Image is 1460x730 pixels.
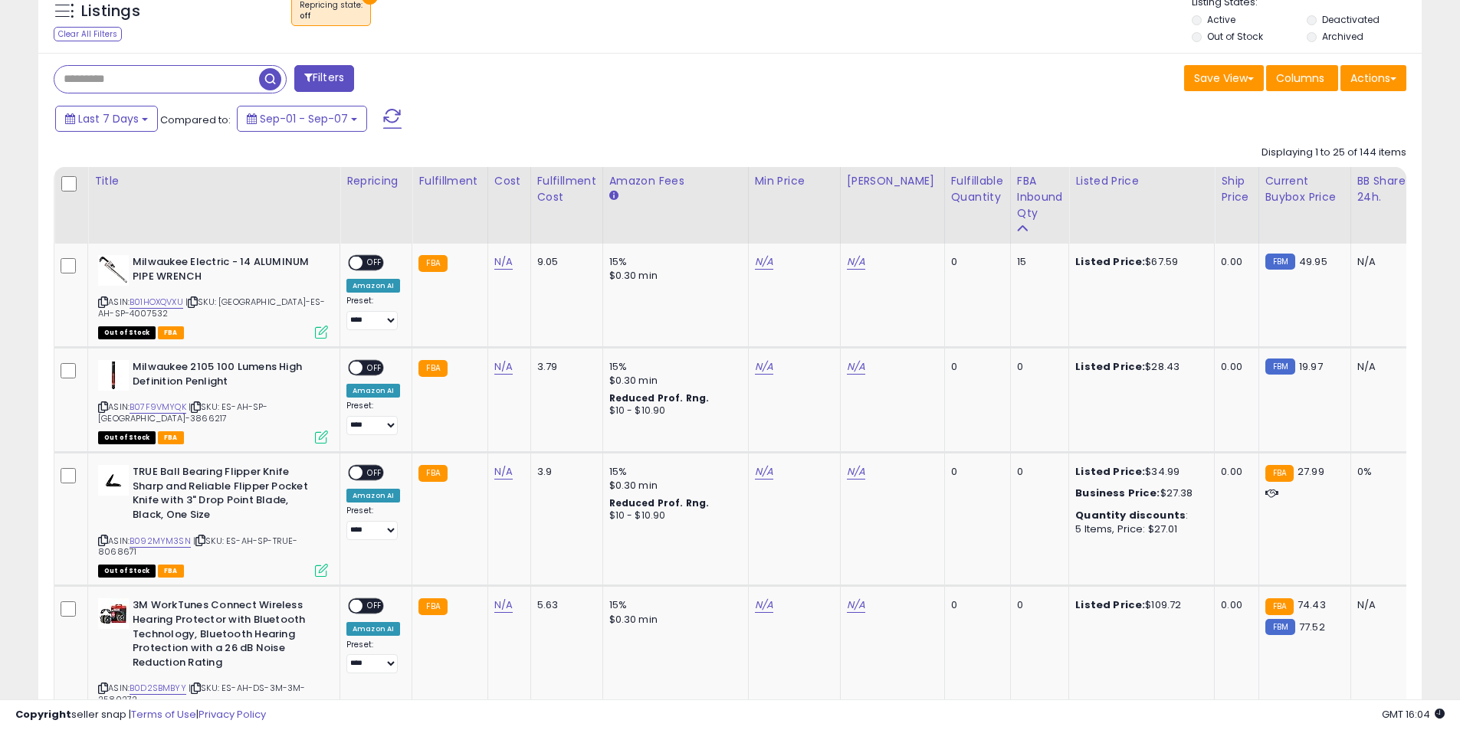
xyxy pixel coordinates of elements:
[609,255,737,269] div: 15%
[133,465,319,525] b: TRUE Ball Bearing Flipper Knife Sharp and Reliable Flipper Pocket Knife with 3" Drop Point Blade,...
[537,465,591,479] div: 3.9
[1017,255,1058,269] div: 15
[951,255,999,269] div: 0
[81,1,140,22] h5: Listings
[1221,465,1246,479] div: 0.00
[609,374,737,388] div: $0.30 min
[346,173,405,189] div: Repricing
[609,613,737,627] div: $0.30 min
[98,326,156,339] span: All listings that are currently out of stock and unavailable for purchase on Amazon
[1265,598,1294,615] small: FBA
[158,565,184,578] span: FBA
[363,600,387,613] span: OFF
[494,173,524,189] div: Cost
[1262,146,1406,160] div: Displaying 1 to 25 of 144 items
[346,640,400,674] div: Preset:
[346,296,400,330] div: Preset:
[94,173,333,189] div: Title
[1075,173,1208,189] div: Listed Price
[1075,486,1202,500] div: $27.38
[98,465,328,575] div: ASIN:
[133,360,319,392] b: Milwaukee 2105 100 Lumens High Definition Penlight
[537,173,596,205] div: Fulfillment Cost
[1075,597,1145,612] b: Listed Price:
[847,173,938,189] div: [PERSON_NAME]
[1221,360,1246,374] div: 0.00
[133,598,319,673] b: 3M WorkTunes Connect Wireless Hearing Protector with Bluetooth Technology, Bluetooth Hearing Prot...
[847,464,865,480] a: N/A
[755,597,773,613] a: N/A
[98,565,156,578] span: All listings that are currently out of stock and unavailable for purchase on Amazon
[1017,173,1063,221] div: FBA inbound Qty
[951,598,999,612] div: 0
[1357,465,1408,479] div: 0%
[494,359,513,375] a: N/A
[609,173,742,189] div: Amazon Fees
[847,359,865,375] a: N/A
[98,535,297,558] span: | SKU: ES-AH-SP-TRUE-8068671
[1265,358,1295,375] small: FBM
[609,598,737,612] div: 15%
[1075,464,1145,479] b: Listed Price:
[130,682,186,695] a: B0D2SBMBYY
[609,479,737,493] div: $0.30 min
[1017,598,1058,612] div: 0
[1221,598,1246,612] div: 0.00
[755,173,834,189] div: Min Price
[1207,13,1235,26] label: Active
[1017,465,1058,479] div: 0
[537,360,591,374] div: 3.79
[609,465,737,479] div: 15%
[418,255,447,272] small: FBA
[1265,465,1294,482] small: FBA
[1075,359,1145,374] b: Listed Price:
[98,401,268,424] span: | SKU: ES-AH-SP-[GEOGRAPHIC_DATA]-3866217
[55,106,158,132] button: Last 7 Days
[418,465,447,482] small: FBA
[158,326,184,339] span: FBA
[1017,360,1058,374] div: 0
[537,255,591,269] div: 9.05
[494,597,513,613] a: N/A
[346,279,400,293] div: Amazon AI
[1357,360,1408,374] div: N/A
[418,598,447,615] small: FBA
[609,269,737,283] div: $0.30 min
[494,464,513,480] a: N/A
[609,360,737,374] div: 15%
[755,254,773,270] a: N/A
[54,27,122,41] div: Clear All Filters
[1357,255,1408,269] div: N/A
[418,173,481,189] div: Fulfillment
[755,464,773,480] a: N/A
[98,431,156,444] span: All listings that are currently out of stock and unavailable for purchase on Amazon
[133,255,319,287] b: Milwaukee Electric - 14 ALUMINUM PIPE WRENCH
[1299,620,1325,634] span: 77.52
[98,360,129,391] img: 31nbqVFPOYL._SL40_.jpg
[346,401,400,435] div: Preset:
[1075,360,1202,374] div: $28.43
[1266,65,1338,91] button: Columns
[1221,173,1252,205] div: Ship Price
[1340,65,1406,91] button: Actions
[951,173,1004,205] div: Fulfillable Quantity
[1276,70,1324,86] span: Columns
[1075,522,1202,536] div: 5 Items, Price: $27.01
[98,360,328,442] div: ASIN:
[363,466,387,480] span: OFF
[609,189,618,203] small: Amazon Fees.
[237,106,367,132] button: Sep-01 - Sep-07
[1322,30,1363,43] label: Archived
[609,391,710,404] b: Reduced Prof. Rng.
[198,707,266,722] a: Privacy Policy
[346,489,400,502] div: Amazon AI
[1184,65,1264,91] button: Save View
[609,404,737,417] div: $10 - $10.90
[98,465,129,496] img: 21R7BG4DY+L._SL40_.jpg
[98,255,129,286] img: 41KCH9ZzLVL._SL40_.jpg
[130,296,183,309] a: B01HOXQVXU
[78,111,139,126] span: Last 7 Days
[158,431,184,444] span: FBA
[363,362,387,375] span: OFF
[1075,509,1202,522] div: :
